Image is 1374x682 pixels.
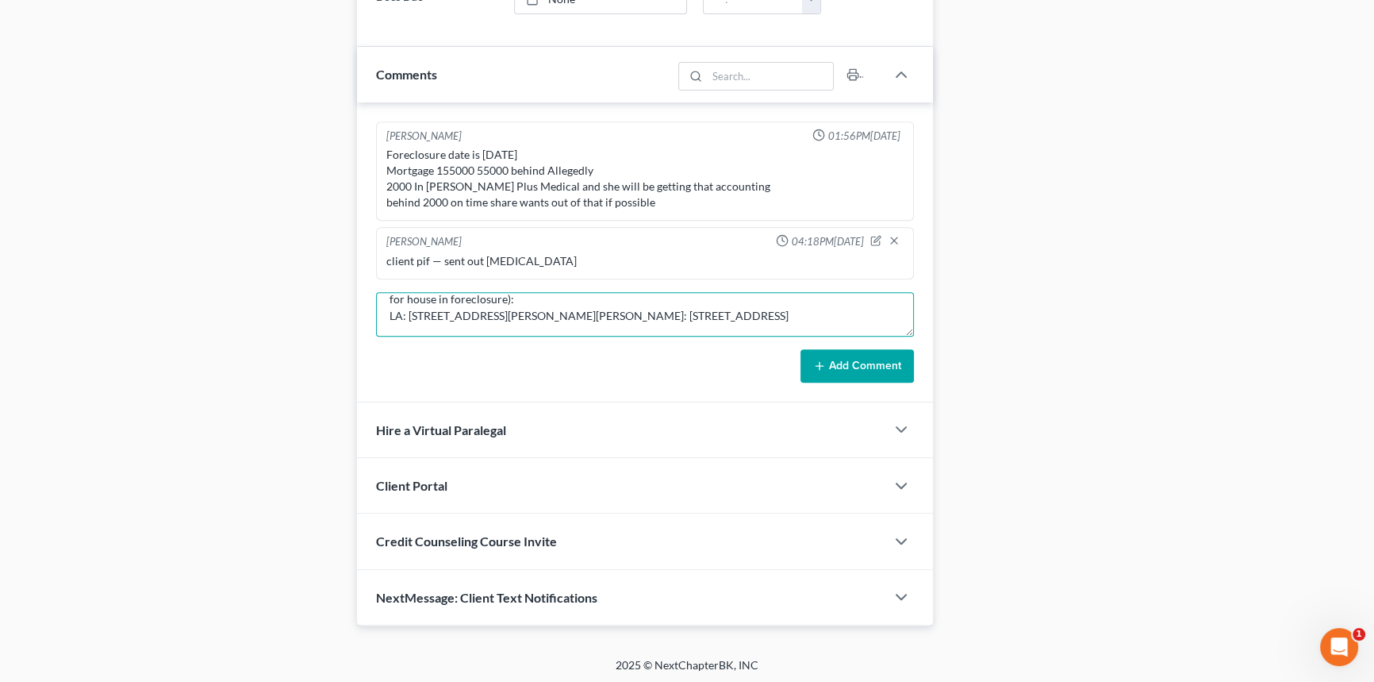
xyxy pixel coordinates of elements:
[376,590,597,605] span: NextMessage: Client Text Notifications
[386,234,462,250] div: [PERSON_NAME]
[1353,628,1365,641] span: 1
[800,349,914,383] button: Add Comment
[707,63,833,90] input: Search...
[376,67,437,82] span: Comments
[376,534,557,549] span: Credit Counseling Course Invite
[828,129,900,144] span: 01:56PM[DATE]
[386,147,904,210] div: Foreclosure date is [DATE] Mortgage 155000 55000 behind Allegedly 2000 In [PERSON_NAME] Plus Medi...
[376,478,447,493] span: Client Portal
[792,234,864,249] span: 04:18PM[DATE]
[386,253,904,269] div: client pif — sent out [MEDICAL_DATA]
[1320,628,1358,666] iframe: Intercom live chat
[376,422,506,437] span: Hire a Virtual Paralegal
[386,129,462,144] div: [PERSON_NAME]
